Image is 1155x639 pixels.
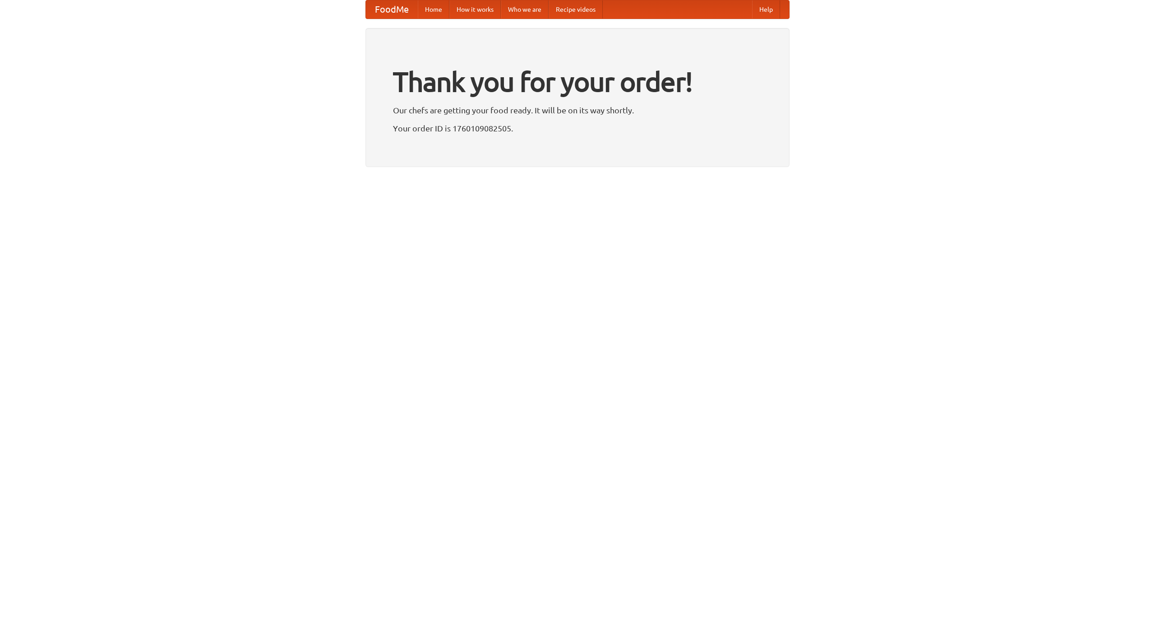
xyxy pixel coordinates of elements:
a: Who we are [501,0,549,19]
a: FoodMe [366,0,418,19]
a: How it works [449,0,501,19]
a: Home [418,0,449,19]
a: Recipe videos [549,0,603,19]
h1: Thank you for your order! [393,60,762,103]
p: Your order ID is 1760109082505. [393,121,762,135]
a: Help [752,0,780,19]
p: Our chefs are getting your food ready. It will be on its way shortly. [393,103,762,117]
